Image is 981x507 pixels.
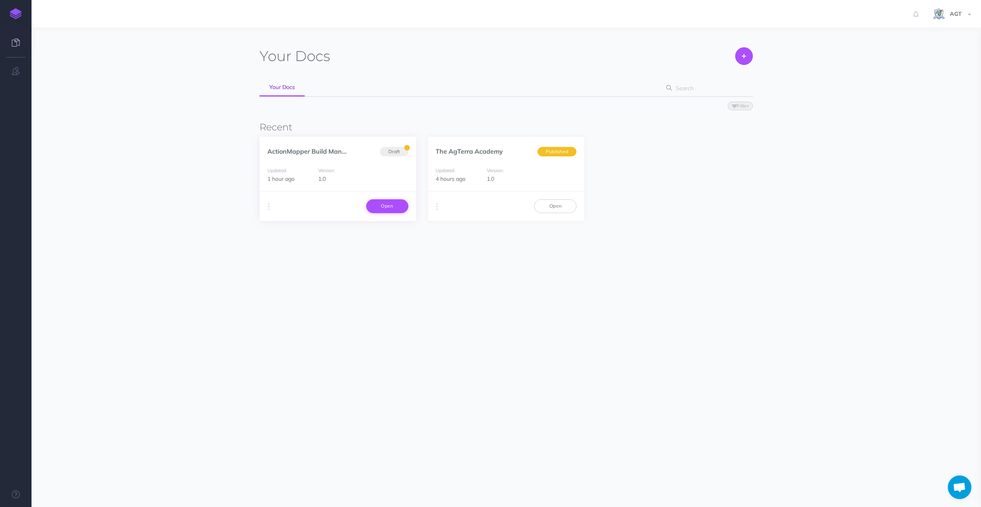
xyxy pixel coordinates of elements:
a: Open [366,199,408,213]
a: Your Docs [260,79,305,97]
a: The AgTerra Academy [436,147,503,155]
img: iCxL6hB4gPtK36lnwjqkK90dLekSAv8p9JC67nPZ.png [932,7,946,21]
span: 1.0 [487,175,494,182]
i: More actions [436,201,438,212]
span: 1.0 [318,175,326,182]
h3: Recent [260,122,753,132]
span: Your [260,47,291,65]
small: Updated: [267,167,287,173]
a: Open [534,199,577,213]
span: AGT [946,10,966,17]
span: Your Docs [269,84,295,91]
img: logo-mark.svg [10,8,22,19]
span: 4 hours ago [436,175,466,182]
small: Version: [487,167,504,173]
span: 1 hour ago [267,175,295,182]
small: Updated: [436,167,456,173]
h1: Docs [260,47,330,65]
button: Filter [728,102,753,110]
input: Search [673,81,741,95]
i: More actions [268,201,270,212]
a: ActionMapper Build Man... [267,147,347,155]
small: Version: [318,167,335,173]
a: Open chat [948,475,972,499]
